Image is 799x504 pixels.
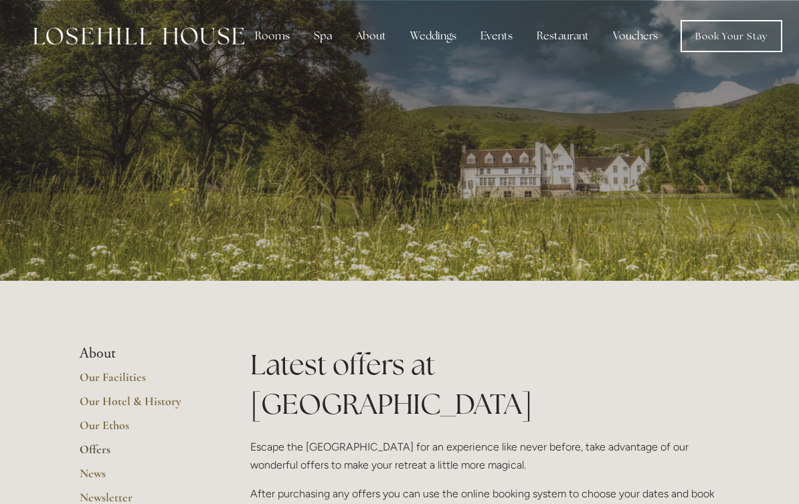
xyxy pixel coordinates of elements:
a: Our Facilities [80,370,207,394]
div: Spa [303,23,343,49]
a: News [80,466,207,490]
li: About [80,345,207,362]
p: Escape the [GEOGRAPHIC_DATA] for an experience like never before, take advantage of our wonderful... [250,438,719,474]
a: Our Hotel & History [80,394,207,418]
div: Restaurant [526,23,600,49]
img: Losehill House [33,27,244,45]
h1: Latest offers at [GEOGRAPHIC_DATA] [250,345,719,424]
div: Weddings [399,23,467,49]
a: Book Your Stay [681,20,782,52]
div: Rooms [244,23,300,49]
a: Our Ethos [80,418,207,442]
div: About [345,23,397,49]
a: Vouchers [602,23,669,49]
div: Events [470,23,523,49]
a: Offers [80,442,207,466]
